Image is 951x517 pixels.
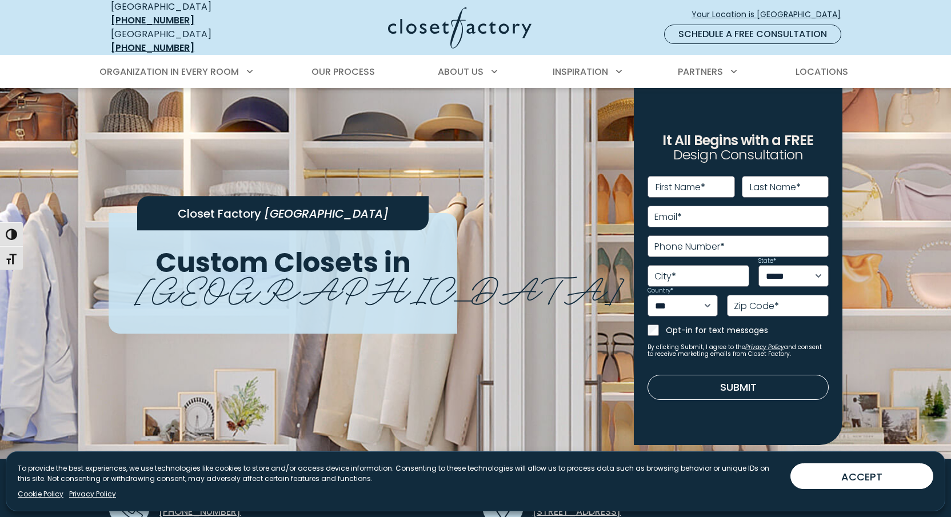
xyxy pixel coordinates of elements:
[553,65,608,78] span: Inspiration
[91,56,860,88] nav: Primary Menu
[648,375,829,400] button: Submit
[155,243,411,282] span: Custom Closets in
[691,5,850,25] a: Your Location is [GEOGRAPHIC_DATA]
[790,463,933,489] button: ACCEPT
[648,288,673,294] label: Country
[178,206,261,222] span: Closet Factory
[666,324,829,336] label: Opt-in for text messages
[111,14,194,27] a: [PHONE_NUMBER]
[111,27,277,55] div: [GEOGRAPHIC_DATA]
[135,260,624,312] span: [GEOGRAPHIC_DATA]
[654,242,725,251] label: Phone Number
[758,258,776,264] label: State
[664,25,841,44] a: Schedule a Free Consultation
[264,206,389,222] span: [GEOGRAPHIC_DATA]
[111,41,194,54] a: [PHONE_NUMBER]
[796,65,848,78] span: Locations
[654,213,682,222] label: Email
[750,183,801,192] label: Last Name
[678,65,723,78] span: Partners
[734,302,779,311] label: Zip Code
[69,489,116,499] a: Privacy Policy
[662,131,813,150] span: It All Begins with a FREE
[745,343,784,351] a: Privacy Policy
[673,146,804,165] span: Design Consultation
[18,489,63,499] a: Cookie Policy
[692,9,850,21] span: Your Location is [GEOGRAPHIC_DATA]
[388,7,532,49] img: Closet Factory Logo
[311,65,375,78] span: Our Process
[648,344,829,358] small: By clicking Submit, I agree to the and consent to receive marketing emails from Closet Factory.
[656,183,705,192] label: First Name
[99,65,239,78] span: Organization in Every Room
[654,272,676,281] label: City
[438,65,484,78] span: About Us
[18,463,781,484] p: To provide the best experiences, we use technologies like cookies to store and/or access device i...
